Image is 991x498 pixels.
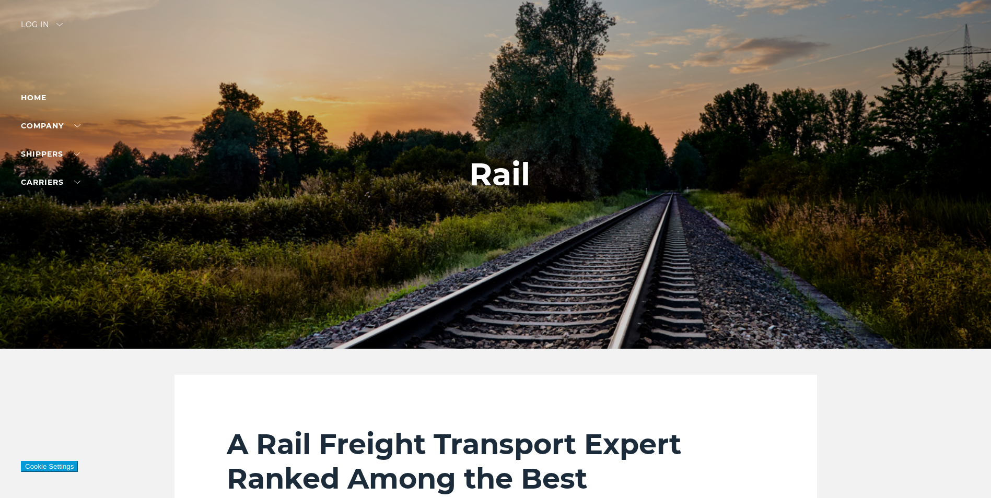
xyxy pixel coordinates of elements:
img: arrow [56,23,63,26]
a: Home [21,93,46,102]
img: kbx logo [457,21,535,67]
h1: Rail [469,157,530,192]
a: Carriers [21,177,80,187]
a: SHIPPERS [21,149,80,159]
a: Company [21,121,80,131]
h2: A Rail Freight Transport Expert Ranked Among the Best [227,427,765,496]
div: Log in [21,21,63,36]
button: Cookie Settings [21,461,78,472]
